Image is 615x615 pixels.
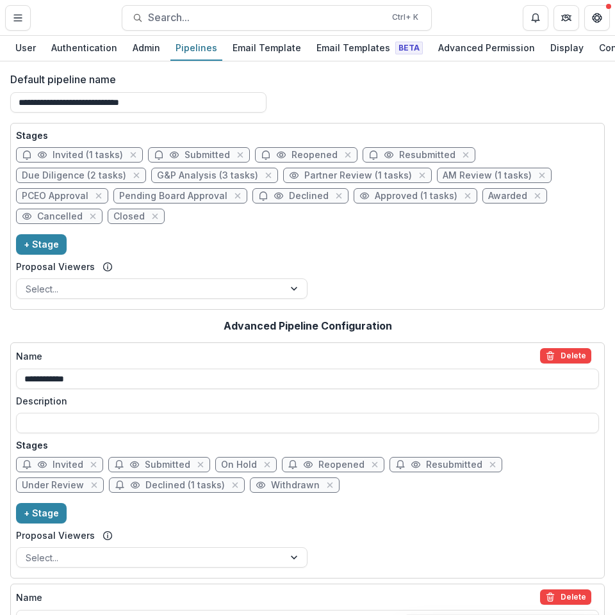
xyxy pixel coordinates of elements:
[289,191,329,202] span: Declined
[46,38,122,57] div: Authentication
[271,480,320,491] span: Withdrawn
[87,458,100,471] button: close
[22,480,84,491] span: Under Review
[16,394,591,408] label: Description
[130,169,143,182] button: close
[389,10,421,24] div: Ctrl + K
[531,189,544,202] button: close
[311,38,428,57] div: Email Templates
[16,349,42,363] p: Name
[53,150,123,161] span: Invited (1 tasks)
[224,320,392,332] h2: Advanced Pipeline Configuration
[149,210,161,223] button: close
[395,42,423,54] span: Beta
[324,479,336,491] button: close
[234,148,247,161] button: close
[291,150,338,161] span: Reopened
[86,210,99,223] button: close
[584,5,610,31] button: Get Help
[194,458,207,471] button: close
[22,191,88,202] span: PCEO Approval
[461,189,474,202] button: close
[92,189,105,202] button: close
[46,36,122,61] a: Authentication
[332,189,345,202] button: close
[399,150,455,161] span: Resubmitted
[488,191,527,202] span: Awarded
[16,129,599,142] p: Stages
[433,38,540,57] div: Advanced Permission
[227,38,306,57] div: Email Template
[536,169,548,182] button: close
[227,36,306,61] a: Email Template
[10,38,41,57] div: User
[113,211,145,222] span: Closed
[16,438,599,452] p: Stages
[523,5,548,31] button: Notifications
[16,503,67,523] button: + Stage
[304,170,412,181] span: Partner Review (1 tasks)
[318,459,365,470] span: Reopened
[553,5,579,31] button: Partners
[231,189,244,202] button: close
[416,169,429,182] button: close
[545,38,589,57] div: Display
[127,36,165,61] a: Admin
[262,169,275,182] button: close
[311,36,428,61] a: Email Templates Beta
[16,234,67,255] button: + Stage
[184,150,230,161] span: Submitted
[16,591,42,604] p: Name
[16,529,95,542] label: Proposal Viewers
[170,36,222,61] a: Pipelines
[375,191,457,202] span: Approved (1 tasks)
[145,459,190,470] span: Submitted
[5,5,31,31] button: Toggle Menu
[221,459,257,470] span: On Hold
[37,211,83,222] span: Cancelled
[88,479,101,491] button: close
[10,72,597,87] label: Default pipeline name
[170,38,222,57] div: Pipelines
[443,170,532,181] span: AM Review (1 tasks)
[157,170,258,181] span: G&P Analysis (3 tasks)
[368,458,381,471] button: close
[16,260,95,273] label: Proposal Viewers
[122,5,432,31] button: Search...
[127,38,165,57] div: Admin
[145,480,225,491] span: Declined (1 tasks)
[119,191,227,202] span: Pending Board Approval
[540,589,591,605] button: delete
[426,459,482,470] span: Resubmitted
[341,148,354,161] button: close
[545,36,589,61] a: Display
[148,12,384,24] span: Search...
[10,36,41,61] a: User
[540,348,591,363] button: delete
[433,36,540,61] a: Advanced Permission
[22,170,126,181] span: Due Diligence (2 tasks)
[127,148,140,161] button: close
[261,458,274,471] button: close
[229,479,242,491] button: close
[53,459,83,470] span: Invited
[459,148,472,161] button: close
[486,458,499,471] button: close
